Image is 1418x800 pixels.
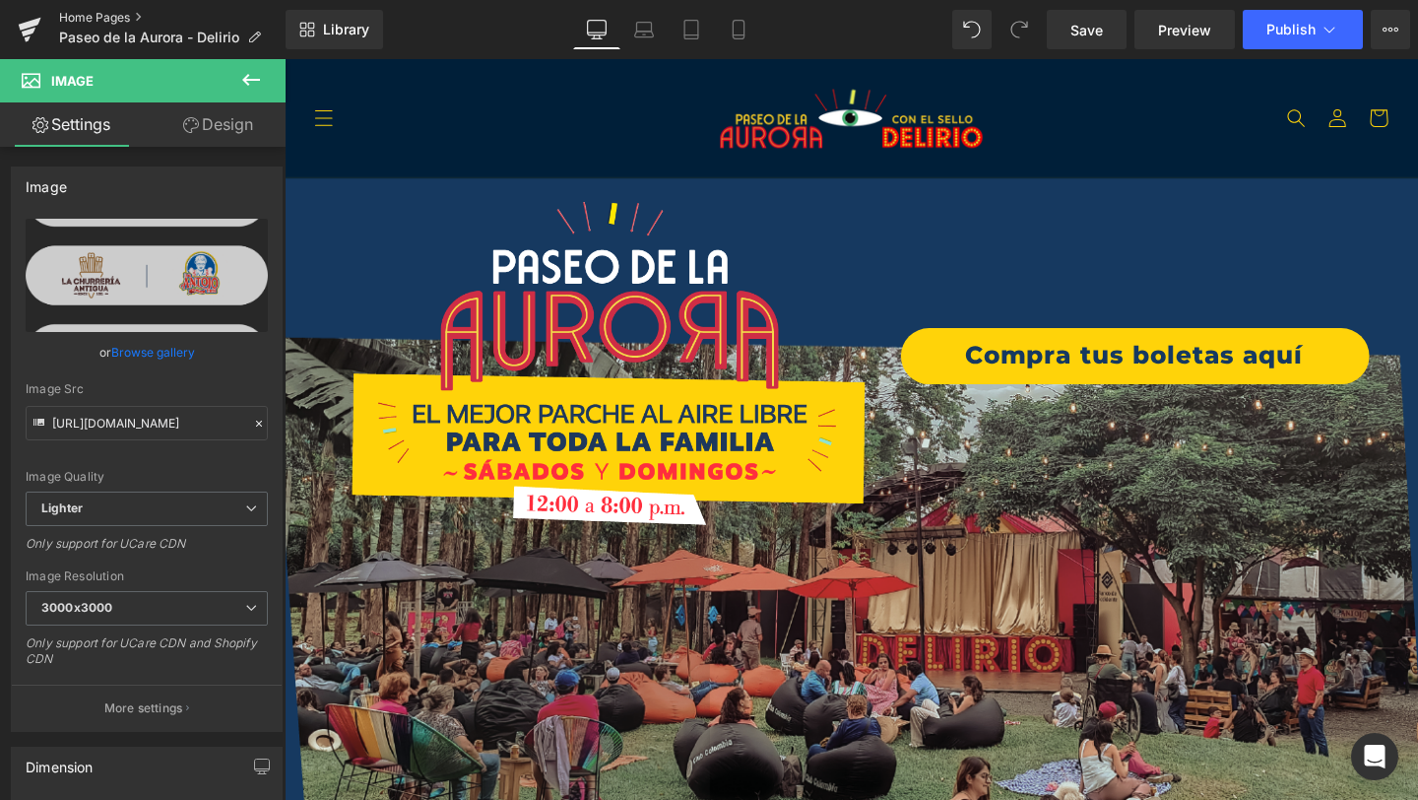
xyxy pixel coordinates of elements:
[648,283,1140,342] a: Compra tus boletas aquí
[1070,20,1103,40] span: Save
[41,500,83,515] b: Lighter
[458,32,734,94] img: paseodelaaurora
[20,40,63,84] summary: Menú
[668,10,715,49] a: Tablet
[715,10,762,49] a: Mobile
[620,10,668,49] a: Laptop
[323,21,369,38] span: Library
[59,10,286,26] a: Home Pages
[26,470,268,484] div: Image Quality
[1371,10,1410,49] button: More
[41,600,112,615] b: 3000x3000
[51,73,94,89] span: Image
[26,748,94,775] div: Dimension
[952,10,992,49] button: Undo
[147,102,290,147] a: Design
[1158,20,1211,40] span: Preview
[59,30,239,45] span: Paseo de la Aurora - Delirio
[26,167,67,195] div: Image
[12,685,282,731] button: More settings
[1134,10,1235,49] a: Preview
[999,10,1039,49] button: Redo
[286,10,383,49] a: New Library
[1243,10,1363,49] button: Publish
[26,406,268,440] input: Link
[26,536,268,565] div: Only support for UCare CDN
[1266,22,1316,37] span: Publish
[104,700,183,717] p: More settings
[26,569,268,583] div: Image Resolution
[1042,40,1085,84] summary: Búsqueda
[1351,733,1398,780] div: Open Intercom Messenger
[111,335,195,369] a: Browse gallery
[26,635,268,680] div: Only support for UCare CDN and Shopify CDN
[573,10,620,49] a: Desktop
[26,382,268,396] div: Image Src
[26,342,268,363] div: or
[451,24,741,100] a: paseodelaaurora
